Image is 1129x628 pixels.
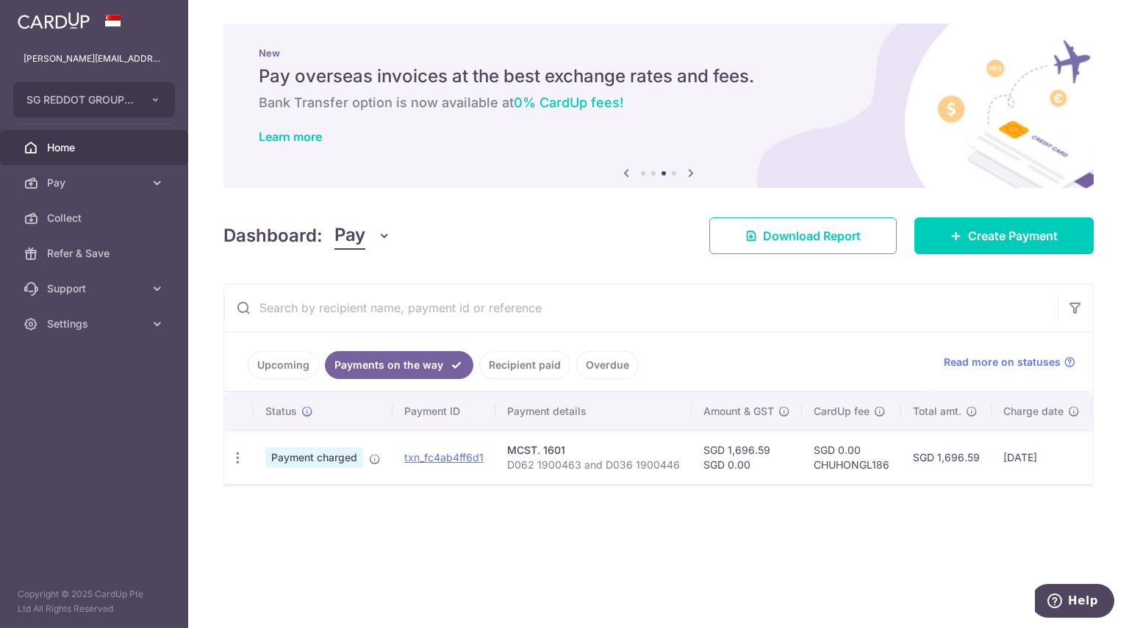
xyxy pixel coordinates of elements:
a: Learn more [259,129,322,144]
span: CardUp fee [814,404,870,419]
a: Read more on statuses [944,355,1075,369]
span: Settings [47,317,144,331]
a: Recipient paid [479,351,570,379]
span: SG REDDOT GROUP PTE. LTD. [26,93,135,107]
a: Download Report [709,217,897,254]
a: Overdue [576,351,639,379]
th: Payment ID [393,392,495,430]
input: Search by recipient name, payment id or reference [224,284,1058,331]
td: [DATE] [992,430,1092,484]
span: Total amt. [913,404,961,419]
td: SGD 1,696.59 SGD 0.00 [692,430,802,484]
span: Collect [47,211,144,225]
span: Support [47,281,144,296]
img: CardUp [18,12,90,29]
span: 0% CardUp fees! [514,95,623,110]
span: Read more on statuses [944,355,1061,369]
h6: Bank Transfer option is now available at [259,94,1058,112]
td: SGD 1,696.59 [901,430,992,484]
span: Amount & GST [703,404,774,419]
span: Home [47,140,144,155]
span: Create Payment [968,227,1058,245]
div: MCST. 1601 [507,443,680,458]
span: Pay [47,176,144,190]
span: Refer & Save [47,246,144,261]
p: D062 1900463 and D036 1900446 [507,458,680,472]
button: SG REDDOT GROUP PTE. LTD. [13,82,175,118]
p: [PERSON_NAME][EMAIL_ADDRESS][PERSON_NAME][DOMAIN_NAME] [24,51,165,66]
a: Payments on the way [325,351,473,379]
a: txn_fc4ab4ff6d1 [404,451,484,463]
td: SGD 0.00 CHUHONGL186 [802,430,901,484]
iframe: Opens a widget where you can find more information [1035,584,1114,621]
span: Pay [334,222,365,250]
span: Status [265,404,297,419]
h5: Pay overseas invoices at the best exchange rates and fees. [259,65,1058,88]
h4: Dashboard: [223,223,323,249]
button: Pay [334,222,391,250]
p: New [259,47,1058,59]
a: Create Payment [914,217,1094,254]
span: Charge date [1003,404,1064,419]
span: Payment charged [265,447,363,468]
img: International Invoice Banner [223,24,1094,188]
a: Upcoming [248,351,319,379]
span: Download Report [763,227,861,245]
th: Payment details [495,392,692,430]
